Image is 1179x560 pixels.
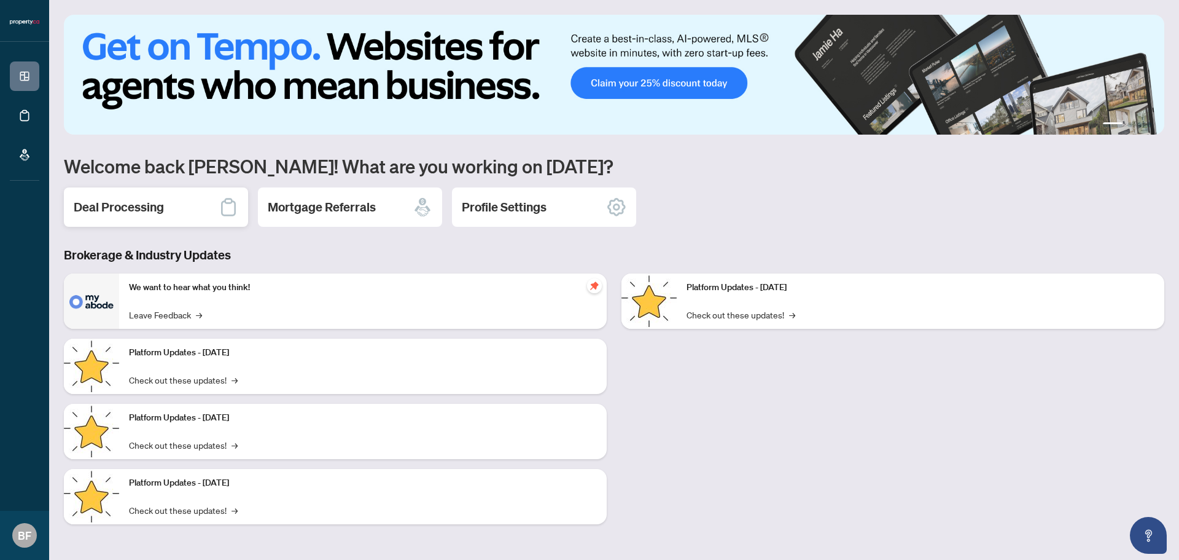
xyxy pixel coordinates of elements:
[129,281,597,294] p: We want to hear what you think!
[1147,122,1152,127] button: 4
[462,199,547,216] h2: Profile Settings
[1130,517,1167,554] button: Open asap
[1103,122,1123,127] button: 1
[687,308,795,321] a: Check out these updates!→
[687,281,1154,294] p: Platform Updates - [DATE]
[10,18,39,26] img: logo
[74,199,164,216] h2: Deal Processing
[64,404,119,459] img: Platform Updates - July 21, 2025
[64,15,1164,135] img: Slide 0
[232,438,238,452] span: →
[129,476,597,490] p: Platform Updates - [DATE]
[18,527,31,544] span: BF
[268,199,376,216] h2: Mortgage Referrals
[129,411,597,425] p: Platform Updates - [DATE]
[621,274,677,329] img: Platform Updates - June 23, 2025
[1137,122,1142,127] button: 3
[64,154,1164,178] h1: Welcome back [PERSON_NAME]! What are you working on [DATE]?
[196,308,202,321] span: →
[232,373,238,387] span: →
[64,246,1164,264] h3: Brokerage & Industry Updates
[64,274,119,329] img: We want to hear what you think!
[587,278,602,293] span: pushpin
[232,503,238,517] span: →
[64,339,119,394] img: Platform Updates - September 16, 2025
[129,373,238,387] a: Check out these updates!→
[129,503,238,517] a: Check out these updates!→
[64,469,119,524] img: Platform Updates - July 8, 2025
[789,308,795,321] span: →
[129,346,597,360] p: Platform Updates - [DATE]
[129,438,238,452] a: Check out these updates!→
[1127,122,1132,127] button: 2
[129,308,202,321] a: Leave Feedback→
